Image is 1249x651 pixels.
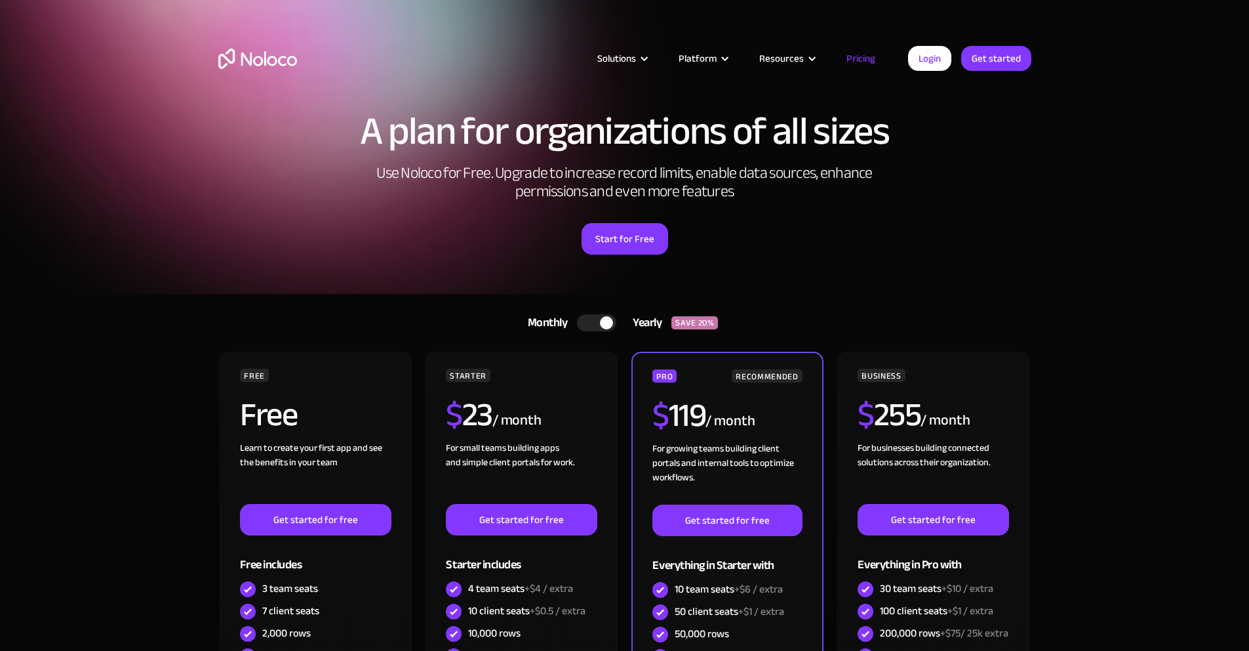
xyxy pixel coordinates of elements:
a: home [218,49,297,69]
div: 50 client seats [675,604,784,619]
div: 100 client seats [880,604,993,618]
span: +$1 / extra [738,602,784,621]
div: 7 client seats [262,604,319,618]
a: Get started [961,46,1031,71]
div: SAVE 20% [671,316,718,329]
div: 10 team seats [675,582,783,597]
span: +$1 / extra [947,601,993,621]
a: Get started for free [858,504,1008,535]
a: Start for Free [582,223,668,255]
h1: A plan for organizations of all sizes [218,112,1031,151]
div: For small teams building apps and simple client portals for work. ‍ [446,441,597,504]
div: Free includes [240,535,391,578]
div: 3 team seats [262,581,318,596]
h2: Free [240,398,297,431]
div: 10,000 rows [468,626,521,640]
a: Get started for free [446,504,597,535]
div: 4 team seats [468,581,573,596]
div: BUSINESS [858,369,905,382]
a: Get started for free [240,504,391,535]
div: / month [705,411,755,432]
span: $ [858,384,874,446]
div: Everything in Pro with [858,535,1008,578]
div: Starter includes [446,535,597,578]
h2: Use Noloco for Free. Upgrade to increase record limits, enable data sources, enhance permissions ... [363,164,887,201]
span: +$0.5 / extra [530,601,585,621]
a: Get started for free [652,505,802,536]
div: Platform [662,50,743,67]
span: $ [652,385,669,446]
span: +$6 / extra [734,579,783,599]
div: Everything in Starter with [652,536,802,579]
span: +$10 / extra [942,579,993,598]
div: 200,000 rows [880,626,1008,640]
div: Platform [679,50,717,67]
div: / month [492,410,542,431]
div: Resources [743,50,830,67]
div: For businesses building connected solutions across their organization. ‍ [858,441,1008,504]
h2: 119 [652,399,705,432]
span: +$4 / extra [525,579,573,598]
div: STARTER [446,369,490,382]
div: FREE [240,369,269,382]
div: For growing teams building client portals and internal tools to optimize workflows. [652,442,802,505]
div: Solutions [581,50,662,67]
div: RECOMMENDED [732,369,802,383]
div: 50,000 rows [675,627,729,641]
h2: 255 [858,398,921,431]
span: +$75/ 25k extra [940,623,1008,643]
div: Monthly [511,313,578,333]
a: Login [908,46,951,71]
div: 10 client seats [468,604,585,618]
div: Learn to create your first app and see the benefits in your team ‍ [240,441,391,504]
div: Yearly [616,313,671,333]
div: PRO [652,369,677,383]
div: Solutions [597,50,636,67]
div: 30 team seats [880,581,993,596]
span: $ [446,384,462,446]
a: Pricing [830,50,892,67]
h2: 23 [446,398,492,431]
div: 2,000 rows [262,626,311,640]
div: Resources [759,50,804,67]
div: / month [921,410,970,431]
